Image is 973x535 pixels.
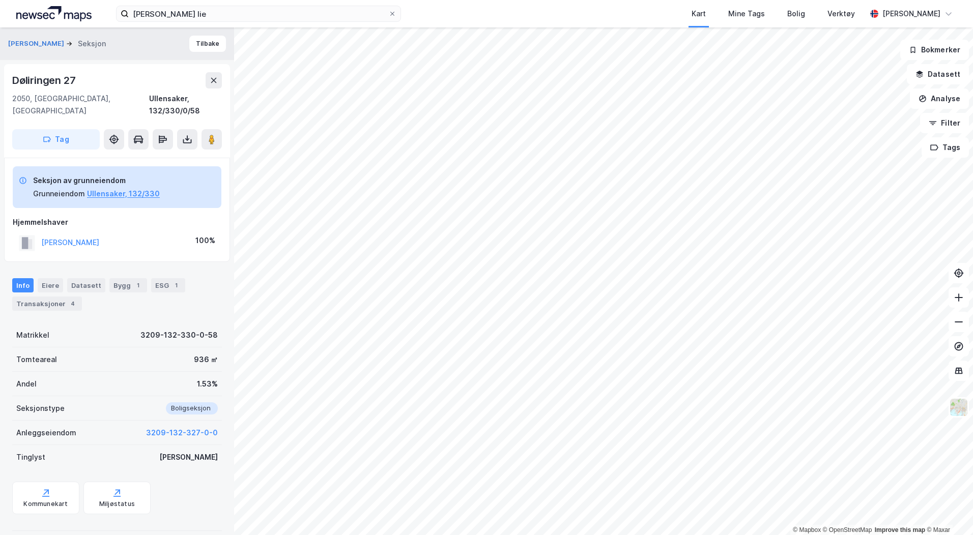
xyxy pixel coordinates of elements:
a: Improve this map [875,526,925,533]
button: 3209-132-327-0-0 [146,427,218,439]
div: Tomteareal [16,353,57,366]
div: Eiere [38,278,63,292]
div: Matrikkel [16,329,49,341]
div: Verktøy [827,8,855,20]
img: Z [949,398,968,417]
div: 4 [68,299,78,309]
div: Grunneiendom [33,188,85,200]
div: ESG [151,278,185,292]
div: Tinglyst [16,451,45,463]
button: Tilbake [189,36,226,52]
div: Ullensaker, 132/330/0/58 [149,93,222,117]
div: Miljøstatus [99,500,135,508]
div: 100% [195,234,215,247]
div: Datasett [67,278,105,292]
div: Kart [692,8,706,20]
div: 2050, [GEOGRAPHIC_DATA], [GEOGRAPHIC_DATA] [12,93,149,117]
div: 1 [133,280,143,290]
div: Bygg [109,278,147,292]
button: [PERSON_NAME] [8,39,66,49]
div: Seksjonstype [16,402,65,414]
div: Kontrollprogram for chat [922,486,973,535]
button: Ullensaker, 132/330 [87,188,160,200]
div: 936 ㎡ [194,353,218,366]
iframe: Chat Widget [922,486,973,535]
div: Mine Tags [728,8,765,20]
button: Tags [922,137,969,158]
div: 1 [171,280,181,290]
div: Kommunekart [23,500,68,508]
div: [PERSON_NAME] [159,451,218,463]
div: Hjemmelshaver [13,216,221,228]
div: Transaksjoner [12,296,82,311]
button: Tag [12,129,100,150]
button: Filter [920,113,969,133]
div: Anleggseiendom [16,427,76,439]
img: logo.a4113a55bc3d86da70a041830d287a7e.svg [16,6,92,21]
div: Seksjon [78,38,106,50]
div: 1.53% [197,378,218,390]
div: [PERSON_NAME] [882,8,940,20]
input: Søk på adresse, matrikkel, gårdeiere, leietakere eller personer [129,6,388,21]
div: 3209-132-330-0-58 [140,329,218,341]
div: Døliringen 27 [12,72,77,88]
button: Analyse [910,88,969,109]
div: Andel [16,378,37,390]
button: Datasett [907,64,969,84]
div: Info [12,278,34,292]
button: Bokmerker [900,40,969,60]
div: Seksjon av grunneiendom [33,174,160,187]
a: OpenStreetMap [823,526,872,533]
div: Bolig [787,8,805,20]
a: Mapbox [793,526,821,533]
